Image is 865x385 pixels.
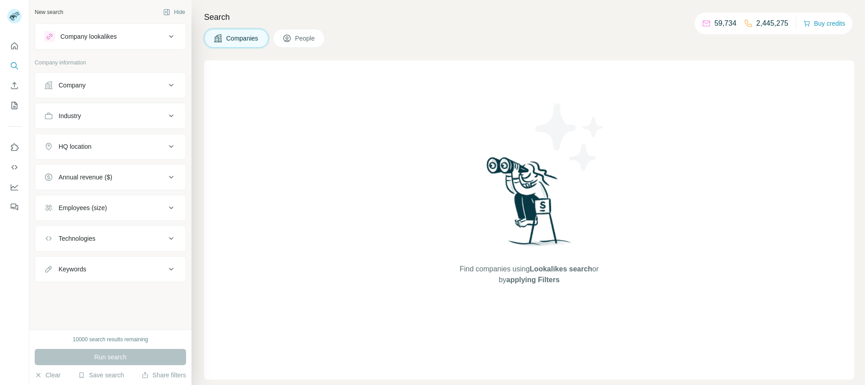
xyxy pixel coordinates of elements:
[78,371,124,380] button: Save search
[60,32,117,41] div: Company lookalikes
[7,78,22,94] button: Enrich CSV
[530,265,592,273] span: Lookalikes search
[35,105,186,127] button: Industry
[59,142,91,151] div: HQ location
[35,136,186,157] button: HQ location
[35,197,186,219] button: Employees (size)
[7,97,22,114] button: My lists
[157,5,191,19] button: Hide
[226,34,259,43] span: Companies
[715,18,737,29] p: 59,734
[295,34,316,43] span: People
[35,59,186,67] p: Company information
[59,203,107,212] div: Employees (size)
[35,8,63,16] div: New search
[141,371,186,380] button: Share filters
[35,371,60,380] button: Clear
[59,265,86,274] div: Keywords
[35,26,186,47] button: Company lookalikes
[7,58,22,74] button: Search
[35,228,186,249] button: Technologies
[457,264,601,285] span: Find companies using or by
[7,199,22,215] button: Feedback
[59,173,112,182] div: Annual revenue ($)
[35,166,186,188] button: Annual revenue ($)
[73,335,148,344] div: 10000 search results remaining
[59,81,86,90] div: Company
[204,11,854,23] h4: Search
[7,139,22,156] button: Use Surfe on LinkedIn
[7,159,22,175] button: Use Surfe API
[35,74,186,96] button: Company
[529,96,610,178] img: Surfe Illustration - Stars
[59,234,96,243] div: Technologies
[506,276,560,284] span: applying Filters
[803,17,845,30] button: Buy credits
[483,155,576,255] img: Surfe Illustration - Woman searching with binoculars
[7,38,22,54] button: Quick start
[35,258,186,280] button: Keywords
[7,179,22,195] button: Dashboard
[59,111,81,120] div: Industry
[756,18,788,29] p: 2,445,275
